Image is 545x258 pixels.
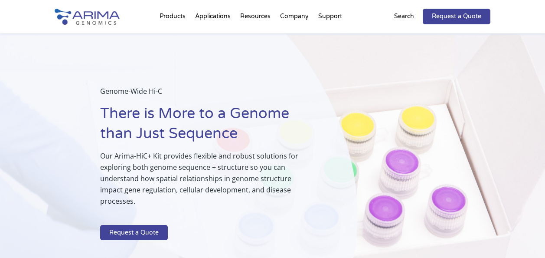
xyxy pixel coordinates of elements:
[100,225,168,241] a: Request a Quote
[55,9,120,25] img: Arima-Genomics-logo
[100,150,314,214] p: Our Arima-HiC+ Kit provides flexible and robust solutions for exploring both genome sequence + st...
[394,11,414,22] p: Search
[423,9,490,24] a: Request a Quote
[100,86,314,104] p: Genome-Wide Hi-C
[100,104,314,150] h1: There is More to a Genome than Just Sequence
